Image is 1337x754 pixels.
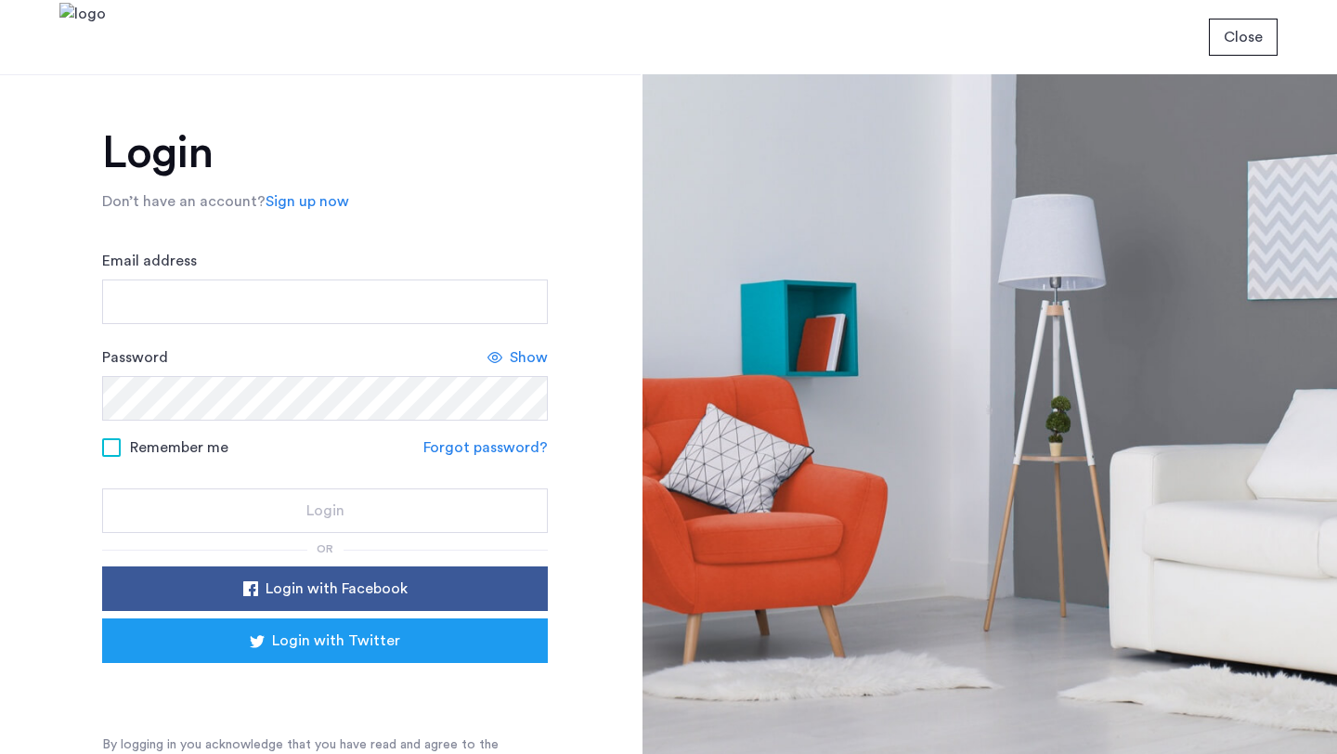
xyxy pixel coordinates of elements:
[59,3,106,72] img: logo
[102,346,168,369] label: Password
[102,131,548,175] h1: Login
[266,578,408,600] span: Login with Facebook
[423,436,548,459] a: Forgot password?
[1209,19,1278,56] button: button
[102,250,197,272] label: Email address
[510,346,548,369] span: Show
[130,436,228,459] span: Remember me
[317,543,333,554] span: or
[102,566,548,611] button: button
[1224,26,1263,48] span: Close
[306,500,344,522] span: Login
[272,630,400,652] span: Login with Twitter
[266,190,349,213] a: Sign up now
[102,194,266,209] span: Don’t have an account?
[102,488,548,533] button: button
[102,618,548,663] button: button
